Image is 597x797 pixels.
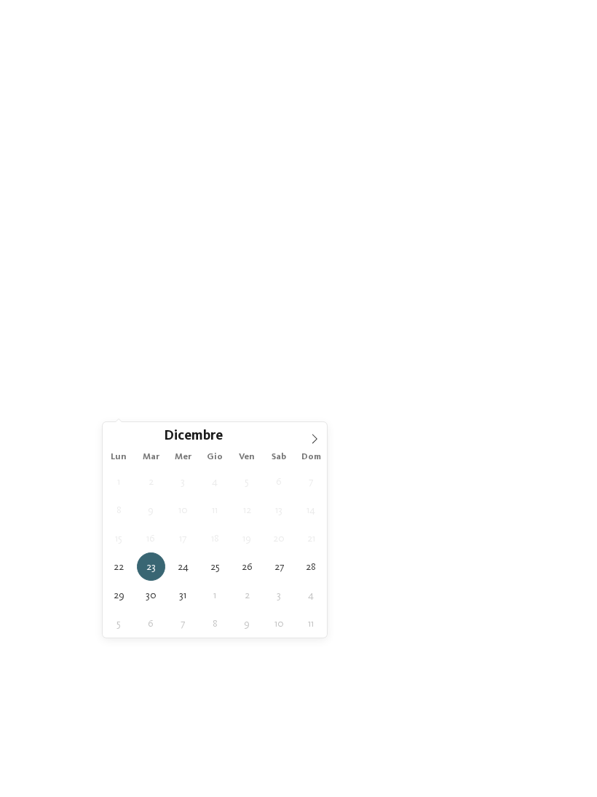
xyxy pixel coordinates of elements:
span: [DATE] [121,388,164,398]
span: Dicembre 31, 2025 [169,581,197,609]
span: Dicembre 27, 2025 [265,552,293,581]
span: Dicembre 28, 2025 [297,552,325,581]
span: Gennaio 4, 2026 [297,581,325,609]
span: Mer [167,453,199,462]
a: Hotel sulle piste da sci per bambini: divertimento senza confini A contatto con la natura Ricordi... [442,447,568,518]
span: Gennaio 7, 2026 [169,609,197,638]
span: Gio [199,453,231,462]
span: Dicembre 29, 2025 [105,581,133,609]
span: Regione [205,388,248,398]
span: [GEOGRAPHIC_DATA] [317,469,417,483]
span: Dicembre 25, 2025 [201,552,229,581]
span: Dicembre 19, 2025 [233,524,261,552]
span: Dicembre 1, 2025 [105,467,133,496]
span: Dicembre 12, 2025 [233,496,261,524]
span: Menu [560,17,583,30]
strong: hotel sulle piste da sci per bambini [276,622,453,633]
span: Mar [135,453,167,462]
a: Hotel sulle piste da sci per bambini: divertimento senza confini [GEOGRAPHIC_DATA] Da scoprire [304,447,430,518]
span: Family Experiences [379,388,446,398]
span: Dicembre 15, 2025 [105,524,133,552]
span: Dicembre [164,430,223,444]
span: Gennaio 8, 2026 [201,609,229,638]
span: Gennaio 2, 2026 [233,581,261,609]
span: Dicembre 2, 2025 [137,467,165,496]
span: Dicembre 5, 2025 [233,467,261,496]
span: Dicembre 6, 2025 [265,467,293,496]
span: Dicembre 21, 2025 [297,524,325,552]
span: Dicembre 23, 2025 [137,552,165,581]
span: Dicembre 11, 2025 [201,496,229,524]
span: Dicembre 3, 2025 [169,467,197,496]
span: Dicembre 30, 2025 [137,581,165,609]
a: vacanza invernale con i bambini [44,605,553,633]
span: Gennaio 3, 2026 [265,581,293,609]
span: Dicembre 20, 2025 [265,524,293,552]
span: Da scoprire [346,483,390,496]
span: Gennaio 10, 2026 [265,609,293,638]
a: Hotel sulle piste da sci per bambini: divertimento senza confini Familienhotels Panoramica degli ... [29,447,155,518]
span: Gennaio 11, 2026 [297,609,325,638]
span: [DATE] [37,388,80,398]
span: Gennaio 5, 2026 [105,609,133,638]
span: Dom [295,453,327,462]
span: Panoramica degli hotel [48,483,137,496]
span: Gennaio 1, 2026 [201,581,229,609]
span: Ricordi d’infanzia [472,491,539,503]
span: A contatto con la natura [446,462,564,491]
p: Per molte famiglie l'[GEOGRAPHIC_DATA] è la prima scelta quando pensano a una e per ovvie ragioni... [29,603,568,733]
span: Dicembre 7, 2025 [297,467,325,496]
span: Ven [231,453,263,462]
span: Dicembre 10, 2025 [169,496,197,524]
span: Dicembre 17, 2025 [169,524,197,552]
span: Dicembre 14, 2025 [297,496,325,524]
span: Dicembre 9, 2025 [137,496,165,524]
span: Dicembre 16, 2025 [137,524,165,552]
span: Dicembre 22, 2025 [105,552,133,581]
span: Gennaio 9, 2026 [233,609,261,638]
span: Familienhotels [52,469,133,483]
span: Dicembre 18, 2025 [201,524,229,552]
span: Lun [103,453,135,462]
a: trova l’hotel [499,380,578,405]
span: Dov’è che si va? Nel nostro hotel sulle piste da sci per bambini! [46,539,551,592]
span: I miei desideri [289,388,339,398]
span: Dicembre 24, 2025 [169,552,197,581]
span: Sab [263,453,295,462]
input: Year [223,428,271,443]
span: Dicembre 26, 2025 [233,552,261,581]
span: Gennaio 6, 2026 [137,609,165,638]
span: Dicembre 13, 2025 [265,496,293,524]
img: Familienhotels Südtirol [524,5,597,41]
span: Dicembre 8, 2025 [105,496,133,524]
span: Dicembre 4, 2025 [201,467,229,496]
